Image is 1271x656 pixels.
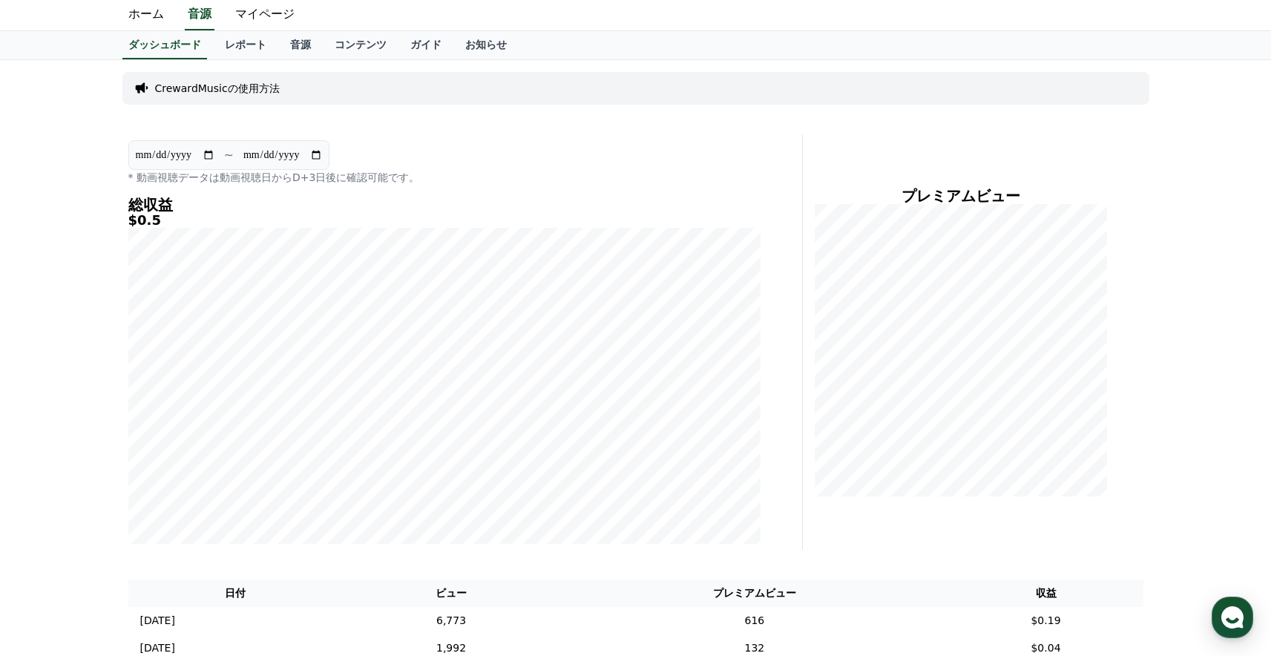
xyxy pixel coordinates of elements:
[128,170,761,185] p: * 動画視聴データは動画視聴日からD+3日後に確認可能です。
[123,493,167,505] span: Messages
[560,580,948,607] th: プレミアムビュー
[140,640,175,656] p: [DATE]
[140,613,175,629] p: [DATE]
[128,580,342,607] th: 日付
[342,580,560,607] th: ビュー
[949,607,1143,634] td: $0.19
[949,580,1143,607] th: 収益
[191,470,285,508] a: Settings
[815,188,1108,204] h4: プレミアムビュー
[398,31,453,59] a: ガイド
[224,146,234,164] p: ~
[38,493,64,505] span: Home
[278,31,323,59] a: 音源
[560,607,948,634] td: 616
[342,607,560,634] td: 6,773
[122,31,207,59] a: ダッシュボード
[128,213,761,228] h5: $0.5
[220,493,256,505] span: Settings
[155,81,280,96] a: CrewardMusicの使用方法
[453,31,519,59] a: お知らせ
[4,470,98,508] a: Home
[323,31,398,59] a: コンテンツ
[213,31,278,59] a: レポート
[98,470,191,508] a: Messages
[128,197,761,213] h4: 総収益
